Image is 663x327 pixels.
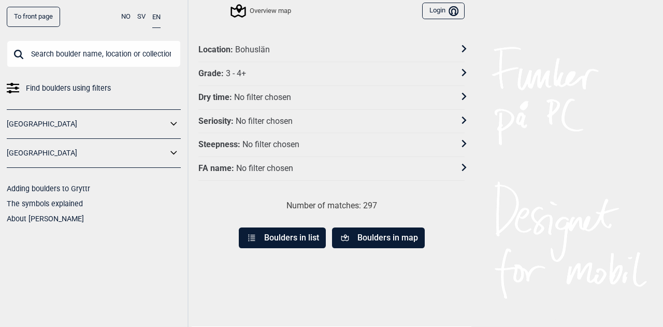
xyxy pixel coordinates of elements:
div: Steepness : [198,139,240,150]
button: Login [422,3,465,20]
div: Location : [198,45,233,55]
a: About [PERSON_NAME] [7,215,84,223]
a: [GEOGRAPHIC_DATA] [7,146,167,161]
span: Find boulders using filters [26,81,111,96]
div: No filter chosen [236,116,293,127]
div: FA name : [198,163,234,174]
div: Seriosity : [198,116,234,127]
input: Search boulder name, location or collection [7,40,181,67]
a: To front page [7,7,60,27]
button: Boulders in list [239,228,326,248]
button: NO [121,7,131,27]
a: The symbols explained [7,200,83,208]
div: Overview map [232,5,291,17]
button: SV [137,7,146,27]
div: Bohuslän [235,45,270,55]
div: 3 - 4+ [226,68,246,79]
a: Adding boulders to Gryttr [7,184,90,193]
div: No filter chosen [236,163,293,174]
div: Dry time : [198,92,232,103]
a: Find boulders using filters [7,81,181,96]
button: EN [152,7,161,28]
div: No filter chosen [242,139,299,150]
div: Number of matches: 297 [205,196,458,215]
button: Boulders in map [332,228,425,248]
a: [GEOGRAPHIC_DATA] [7,117,167,132]
div: No filter chosen [234,92,291,103]
div: Grade : [198,68,224,79]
